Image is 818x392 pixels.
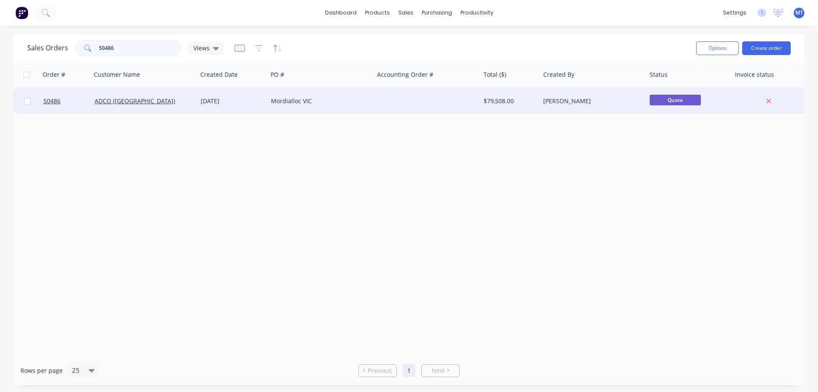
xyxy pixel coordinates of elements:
div: [PERSON_NAME] [543,97,638,105]
div: Created By [543,70,574,79]
div: settings [719,6,751,19]
div: productivity [456,6,498,19]
a: Previous page [359,366,396,375]
button: Options [696,41,739,55]
span: MT [795,9,803,17]
div: Total ($) [484,70,506,79]
div: Created Date [200,70,238,79]
span: 50486 [43,97,60,105]
a: ADCO ([GEOGRAPHIC_DATA]) [95,97,175,105]
div: Customer Name [94,70,140,79]
a: Page 1 is your current page [403,364,415,377]
a: 50486 [43,88,95,114]
input: Search... [99,40,182,57]
div: Accounting Order # [377,70,433,79]
div: sales [394,6,418,19]
div: purchasing [418,6,456,19]
div: Invoice status [735,70,774,79]
ul: Pagination [355,364,463,377]
span: Views [193,44,210,52]
div: $79,508.00 [484,97,534,105]
a: Next page [422,366,459,375]
img: Factory [15,6,28,19]
div: Status [650,70,668,79]
span: Previous [368,366,392,375]
div: PO # [271,70,284,79]
span: Quote [650,95,701,105]
div: Order # [43,70,65,79]
div: products [361,6,394,19]
h1: Sales Orders [27,44,68,52]
div: Mordialloc VIC [271,97,366,105]
span: Next [432,366,445,375]
a: dashboard [321,6,361,19]
span: Rows per page [20,366,63,375]
button: Create order [742,41,791,55]
div: [DATE] [201,97,264,105]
